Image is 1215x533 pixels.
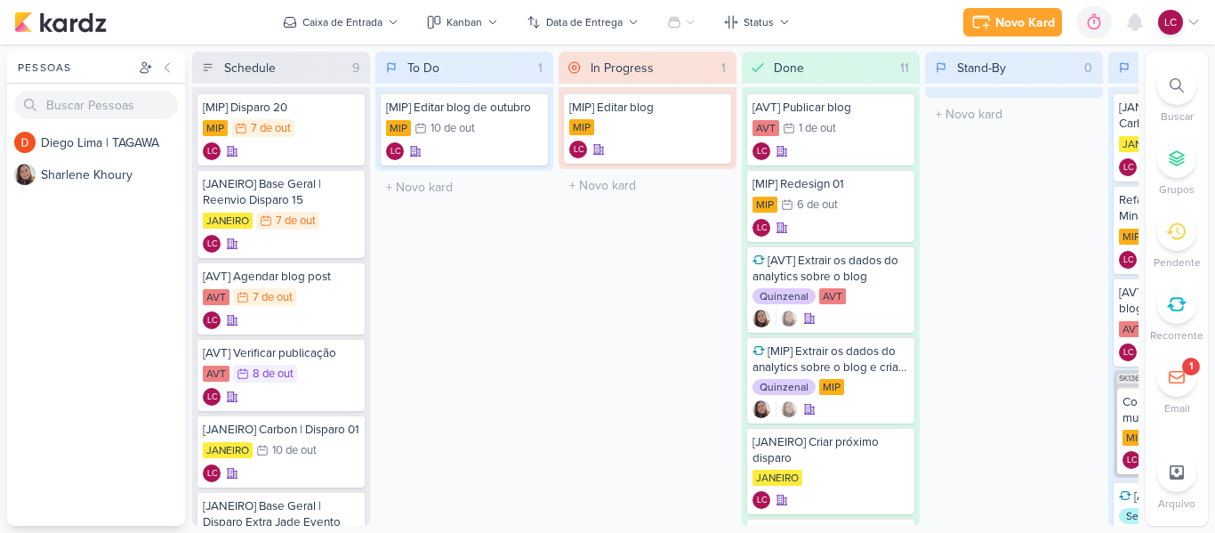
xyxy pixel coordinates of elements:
[390,148,400,157] p: LC
[797,199,838,211] div: 6 de out
[819,379,844,395] div: MIP
[752,343,909,376] div: [MIP] Extrair os dados do analytics sobre o blog e criar planilha igual AVT
[569,100,726,116] div: [MIP] Editar blog
[203,422,359,438] div: [JANEIRO] Carbon | Disparo 01
[203,442,253,458] div: JANEIRO
[207,317,217,326] p: LC
[386,142,404,160] div: Laís Costa
[1119,508,1174,524] div: Semanal
[203,464,221,482] div: Laís Costa
[379,174,550,200] input: + Novo kard
[1122,430,1147,446] div: MIP
[995,13,1055,32] div: Novo Kard
[752,400,770,418] img: Sharlene Khoury
[14,12,107,33] img: kardz.app
[203,388,221,406] div: Criador(a): Laís Costa
[1117,374,1146,384] span: SK1369
[752,310,770,327] div: Criador(a): Sharlene Khoury
[752,400,770,418] div: Criador(a): Sharlene Khoury
[253,368,294,380] div: 8 de out
[207,148,217,157] p: LC
[752,379,816,395] div: Quinzenal
[1150,327,1203,343] p: Recorrente
[562,173,733,198] input: + Novo kard
[345,59,366,77] div: 9
[203,345,359,361] div: [AVT] Verificar publicação
[963,8,1062,36] button: Novo Kard
[819,288,846,304] div: AVT
[752,219,770,237] div: Criador(a): Laís Costa
[1119,343,1137,361] div: Laís Costa
[203,366,229,382] div: AVT
[1122,451,1140,469] div: Laís Costa
[1119,251,1137,269] div: Laís Costa
[203,289,229,305] div: AVT
[574,146,583,155] p: LC
[14,91,178,119] input: Buscar Pessoas
[752,142,770,160] div: Laís Costa
[1189,359,1193,374] div: 1
[799,123,836,134] div: 1 de out
[757,497,767,505] p: LC
[752,288,816,304] div: Quinzenal
[1119,158,1137,176] div: Criador(a): Laís Costa
[752,434,909,466] div: [JANEIRO] Criar próximo disparo
[386,142,404,160] div: Criador(a): Laís Costa
[251,123,291,134] div: 7 de out
[1154,254,1201,271] p: Pendente
[203,235,221,253] div: Criador(a): Laís Costa
[1119,136,1169,152] div: JANEIRO
[929,101,1099,127] input: + Novo kard
[14,60,135,76] div: Pessoas
[203,269,359,285] div: [AVT] Agendar blog post
[1123,349,1133,358] p: LC
[752,491,770,509] div: Criador(a): Laís Costa
[203,498,359,530] div: [JANEIRO] Base Geral | Disparo Extra Jade Evento
[207,393,217,402] p: LC
[430,123,475,134] div: 10 de out
[14,164,36,185] img: Sharlene Khoury
[1146,66,1208,125] li: Ctrl + F
[757,224,767,233] p: LC
[569,119,594,135] div: MIP
[752,197,777,213] div: MIP
[893,59,916,77] div: 11
[386,100,543,116] div: [MIP] Editar blog de outubro
[780,310,798,327] img: Sharlene Khoury
[253,292,293,303] div: 7 de out
[207,470,217,479] p: LC
[1158,10,1183,35] div: Laís Costa
[752,491,770,509] div: Laís Costa
[531,59,550,77] div: 1
[203,176,359,208] div: [JANEIRO] Base Geral | Reenvio Disparo 15
[714,59,733,77] div: 1
[1119,343,1137,361] div: Criador(a): Laís Costa
[207,240,217,249] p: LC
[272,445,317,456] div: 10 de out
[1122,451,1140,469] div: Criador(a): Laís Costa
[41,166,185,184] div: S h a r l e n e K h o u r y
[203,142,221,160] div: Laís Costa
[1164,400,1190,416] p: Email
[1119,158,1137,176] div: Laís Costa
[203,142,221,160] div: Criador(a): Laís Costa
[752,219,770,237] div: Laís Costa
[569,141,587,158] div: Criador(a): Laís Costa
[1164,14,1177,30] p: LC
[1119,251,1137,269] div: Criador(a): Laís Costa
[776,400,798,418] div: Colaboradores: Sharlene Khoury
[203,388,221,406] div: Laís Costa
[757,148,767,157] p: LC
[752,120,779,136] div: AVT
[1123,164,1133,173] p: LC
[386,120,411,136] div: MIP
[752,100,909,116] div: [AVT] Publicar blog
[752,176,909,192] div: [MIP] Redesign 01
[203,100,359,116] div: [MIP] Disparo 20
[203,311,221,329] div: Criador(a): Laís Costa
[752,142,770,160] div: Criador(a): Laís Costa
[203,235,221,253] div: Laís Costa
[569,141,587,158] div: Laís Costa
[752,470,802,486] div: JANEIRO
[203,311,221,329] div: Laís Costa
